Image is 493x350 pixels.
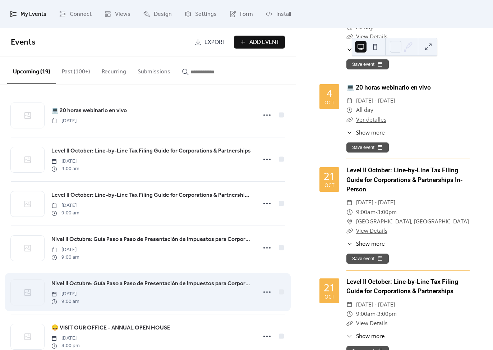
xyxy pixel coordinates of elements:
button: Save event [346,142,389,153]
span: 😄 VISIT OUR OFFICE - ANNUAL OPEN HOUSE [51,324,170,332]
a: Install [260,3,296,25]
span: 4:00 pm [51,342,80,350]
div: Oct [324,100,335,105]
span: 9:00 am [51,209,79,217]
span: Design [154,9,172,20]
a: View Details [356,227,387,235]
a: View Details [356,33,387,40]
div: Oct [324,183,335,188]
span: Show more [356,240,385,248]
a: View Details [356,319,387,327]
span: My Events [20,9,46,20]
a: Connect [54,3,97,25]
span: Show more [356,128,385,137]
button: Past (100+) [56,57,96,83]
span: [DATE] [51,202,79,209]
span: [DATE] [51,117,77,125]
span: [DATE] - [DATE] [356,300,395,309]
span: Events [11,35,36,50]
span: [DATE] [51,158,79,165]
button: ​Show more [346,45,384,54]
div: ​ [346,309,353,319]
a: Nivel II Octubre: Guía Paso a Paso de Presentación de Impuestos para Corporaciones y Sociedades [51,235,253,244]
button: ​Show more [346,240,384,248]
span: Export [204,38,226,47]
span: 9:00 am [51,165,79,173]
span: Views [115,9,130,20]
span: All day [356,105,373,115]
div: ​ [346,208,353,217]
a: Level II October: Line-by-Line Tax Filing Guide for Corporations & Partnerships In-Person [51,191,253,200]
div: 4 [327,88,332,99]
button: Submissions [132,57,176,83]
div: ​ [346,319,353,328]
span: - [375,208,377,217]
a: Ver detalles [356,116,386,123]
span: 9:00 am [51,298,79,305]
span: [DATE] - [DATE] [356,198,395,207]
div: ​ [346,115,353,124]
a: Level II October: Line-by-Line Tax Filing Guide for Corporations & Partnerships [51,146,251,156]
span: [DATE] - [DATE] [356,96,395,105]
span: [DATE] [51,246,79,254]
a: My Events [4,3,52,25]
span: [GEOGRAPHIC_DATA], [GEOGRAPHIC_DATA] [356,217,469,226]
div: ​ [346,332,353,340]
a: Design [138,3,177,25]
a: Form [224,3,258,25]
button: Recurring [96,57,132,83]
div: ​ [346,217,353,226]
div: ​ [346,226,353,236]
a: 😄 VISIT OUR OFFICE - ANNUAL OPEN HOUSE [51,323,170,333]
a: 💻 20 horas webinario en vivo [346,84,431,91]
span: Level II October: Line-by-Line Tax Filing Guide for Corporations & Partnerships [51,147,251,155]
div: ​ [346,96,353,105]
a: Settings [179,3,222,25]
span: Settings [195,9,217,20]
span: - [375,309,377,319]
a: Level II October: Line-by-Line Tax Filing Guide for Corporations & Partnerships In-Person [346,167,462,193]
button: Save event [346,59,389,69]
span: 9:00am [356,208,375,217]
button: ​Show more [346,128,384,137]
div: ​ [346,45,353,54]
span: Form [240,9,253,20]
div: ​ [346,198,353,207]
span: 3:00pm [377,309,397,319]
div: 21 [324,171,335,181]
span: [DATE] [51,335,80,342]
span: 3:00pm [377,208,397,217]
button: Save event [346,254,389,264]
span: Install [276,9,291,20]
div: ​ [346,240,353,248]
span: Add Event [249,38,280,47]
button: ​Show more [346,332,384,340]
span: Show more [356,332,385,340]
div: 21 [324,283,335,293]
span: [DATE] [51,290,79,298]
div: ​ [346,300,353,309]
button: Add Event [234,36,285,49]
a: Views [99,3,136,25]
span: 9:00am [356,309,375,319]
div: Oct [324,294,335,299]
div: ​ [346,32,353,41]
a: Export [189,36,231,49]
button: Upcoming (19) [7,57,56,84]
div: ​ [346,105,353,115]
a: Nivel II Octubre: Guía Paso a Paso de Presentación de Impuestos para Corporaciones y Sociedades e... [51,279,253,288]
span: 9:00 am [51,254,79,261]
a: Level II October: Line-by-Line Tax Filing Guide for Corporations & Partnerships [346,278,458,295]
a: 💻 20 horas webinario en vivo [51,106,127,115]
span: Connect [70,9,92,20]
div: ​ [346,128,353,137]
